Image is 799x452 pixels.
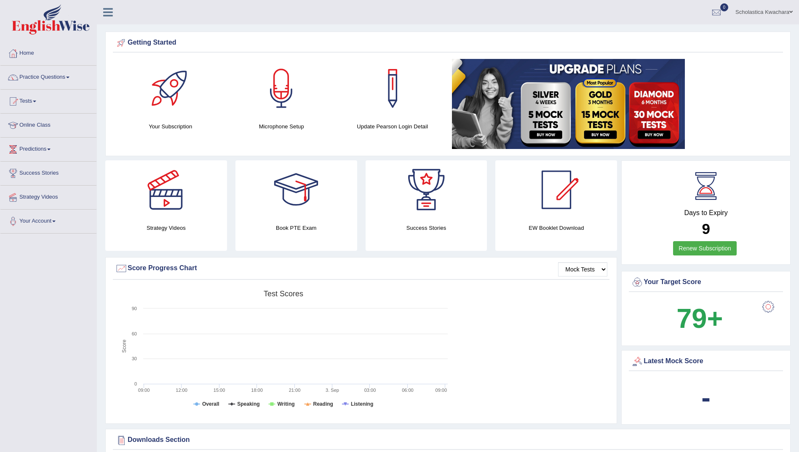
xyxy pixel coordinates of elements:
a: Tests [0,90,96,111]
b: 9 [702,221,710,237]
text: 12:00 [176,388,187,393]
a: Practice Questions [0,66,96,87]
tspan: Test scores [264,290,303,298]
tspan: 3. Sep [326,388,339,393]
div: Downloads Section [115,434,781,447]
div: Getting Started [115,37,781,49]
a: Renew Subscription [673,241,737,255]
h4: Book PTE Exam [235,223,357,232]
tspan: Overall [202,401,219,407]
tspan: Listening [351,401,373,407]
span: 0 [720,3,729,11]
h4: Days to Expiry [631,209,781,217]
tspan: Speaking [237,401,259,407]
tspan: Writing [277,401,294,407]
h4: Your Subscription [119,122,222,131]
text: 09:00 [436,388,447,393]
text: 30 [132,356,137,361]
text: 06:00 [402,388,414,393]
text: 15:00 [214,388,225,393]
h4: Update Pearson Login Detail [341,122,444,131]
a: Home [0,42,96,63]
a: Strategy Videos [0,186,96,207]
text: 60 [132,331,137,336]
text: 09:00 [138,388,150,393]
h4: EW Booklet Download [495,223,617,232]
tspan: Reading [313,401,333,407]
img: small5.jpg [452,59,685,149]
h4: Strategy Videos [105,223,227,232]
text: 03:00 [364,388,376,393]
a: Your Account [0,210,96,231]
div: Latest Mock Score [631,355,781,368]
a: Predictions [0,138,96,159]
div: Score Progress Chart [115,262,607,275]
h4: Success Stories [366,223,487,232]
b: - [701,382,711,413]
tspan: Score [121,340,127,353]
text: 0 [134,381,137,386]
a: Online Class [0,114,96,135]
text: 90 [132,306,137,311]
b: 79+ [676,303,723,334]
text: 18:00 [251,388,263,393]
text: 21:00 [289,388,301,393]
div: Your Target Score [631,276,781,289]
h4: Microphone Setup [230,122,332,131]
a: Success Stories [0,162,96,183]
